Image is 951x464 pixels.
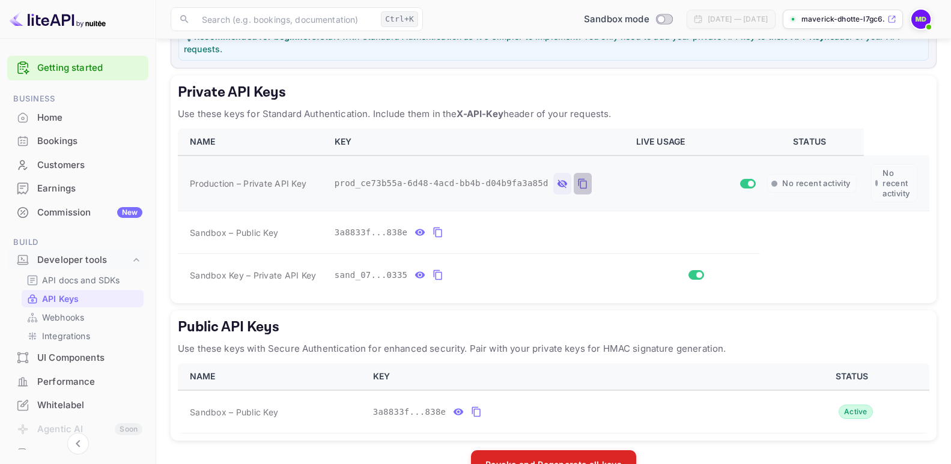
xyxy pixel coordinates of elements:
[7,346,148,369] a: UI Components
[190,177,306,190] span: Production – Private API Key
[801,14,885,25] p: maverick-dhotte-l7gc6....
[7,130,148,152] a: Bookings
[190,406,278,418] span: Sandbox – Public Key
[42,330,90,342] p: Integrations
[7,92,148,106] span: Business
[381,11,418,27] div: Ctrl+K
[781,31,824,41] strong: X-API-Key
[7,370,148,393] a: Performance
[839,405,873,419] div: Active
[37,134,142,148] div: Bookings
[335,177,548,190] span: prod_ce73b55a-6d48-4acd-bb4b-d04b9fa3a85d
[7,394,148,416] a: Whitelabel
[178,363,366,390] th: NAME
[37,206,142,220] div: Commission
[22,327,144,345] div: Integrations
[335,226,408,239] span: 3a8833f...838e
[579,13,677,26] div: Switch to Production mode
[37,447,142,461] div: API Logs
[42,311,84,324] p: Webhooks
[26,311,139,324] a: Webhooks
[883,168,913,198] span: No recent activity
[457,108,503,119] strong: X-API-Key
[67,433,89,454] button: Collapse navigation
[7,250,148,271] div: Developer tools
[7,106,148,130] div: Home
[190,226,278,239] span: Sandbox – Public Key
[7,201,148,224] div: CommissionNew
[373,406,446,418] span: 3a8833f...838e
[178,83,929,102] h5: Private API Keys
[7,370,148,394] div: Performance
[178,318,929,337] h5: Public API Keys
[37,375,142,389] div: Performance
[42,292,79,305] p: API Keys
[37,351,142,365] div: UI Components
[7,394,148,417] div: Whitelabel
[22,290,144,307] div: API Keys
[366,363,779,390] th: KEY
[37,61,142,75] a: Getting started
[708,14,768,25] div: [DATE] — [DATE]
[190,270,316,280] span: Sandbox Key – Private API Key
[117,207,142,218] div: New
[629,128,761,155] th: LIVE USAGE
[37,253,130,267] div: Developer tools
[584,13,649,26] span: Sandbox mode
[7,177,148,199] a: Earnings
[194,31,320,41] strong: Recommended for beginners:
[42,274,120,286] p: API docs and SDKs
[22,309,144,326] div: Webhooks
[760,128,863,155] th: STATUS
[178,128,327,155] th: NAME
[7,201,148,223] a: CommissionNew
[7,154,148,177] div: Customers
[184,30,923,55] p: 💡 Start with Standard Authentication as it's simpler to implement. You only need to add your priv...
[178,363,929,433] table: public api keys table
[7,56,148,80] div: Getting started
[779,363,929,390] th: STATUS
[37,182,142,196] div: Earnings
[327,128,629,155] th: KEY
[7,236,148,249] span: Build
[7,154,148,176] a: Customers
[7,130,148,153] div: Bookings
[7,177,148,200] div: Earnings
[911,10,931,29] img: Maverick Dhotte
[10,10,106,29] img: LiteAPI logo
[195,7,376,31] input: Search (e.g. bookings, documentation)
[178,107,929,121] p: Use these keys for Standard Authentication. Include them in the header of your requests.
[178,342,929,356] p: Use these keys with Secure Authentication for enhanced security. Pair with your private keys for ...
[26,330,139,342] a: Integrations
[7,346,148,370] div: UI Components
[335,269,408,282] span: sand_07...0335
[26,274,139,286] a: API docs and SDKs
[37,399,142,412] div: Whitelabel
[7,106,148,128] a: Home
[782,178,850,188] span: No recent activity
[37,111,142,125] div: Home
[37,158,142,172] div: Customers
[178,128,929,296] table: private api keys table
[26,292,139,305] a: API Keys
[22,271,144,289] div: API docs and SDKs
